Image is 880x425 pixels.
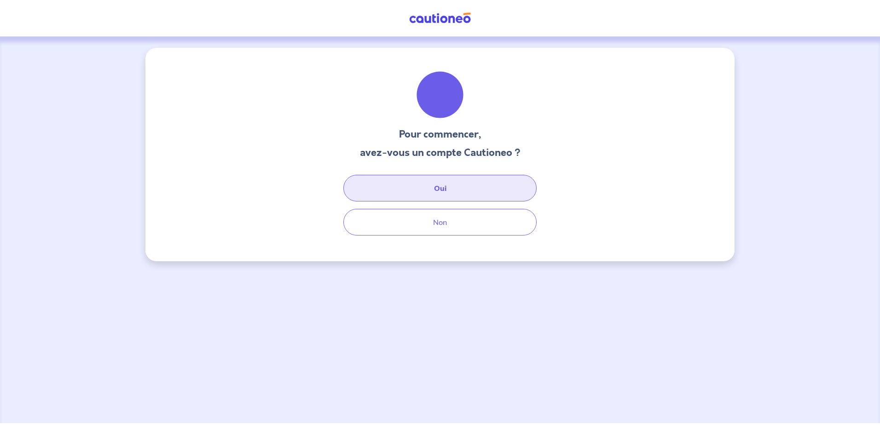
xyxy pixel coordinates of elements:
[360,127,521,142] h3: Pour commencer,
[405,12,475,24] img: Cautioneo
[360,145,521,160] h3: avez-vous un compte Cautioneo ?
[415,70,465,120] img: illu_welcome.svg
[343,175,537,201] button: Oui
[343,209,537,235] button: Non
